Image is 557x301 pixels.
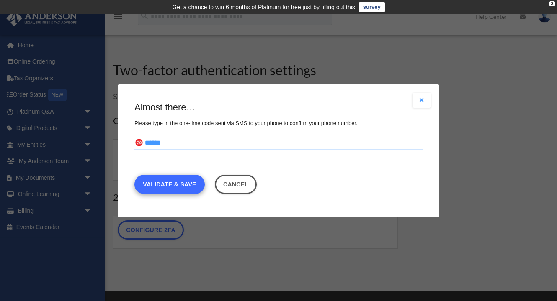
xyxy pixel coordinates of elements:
[549,1,555,6] div: close
[413,93,431,108] button: Close modal
[172,2,355,12] div: Get a chance to win 6 months of Platinum for free just by filling out this
[359,2,385,12] a: survey
[215,174,257,194] button: Close this dialog window
[134,174,205,194] a: Validate & Save
[134,101,423,114] h3: Almost there…
[134,118,423,128] p: Please type in the one-time code sent via SMS to your phone to confirm your phone number.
